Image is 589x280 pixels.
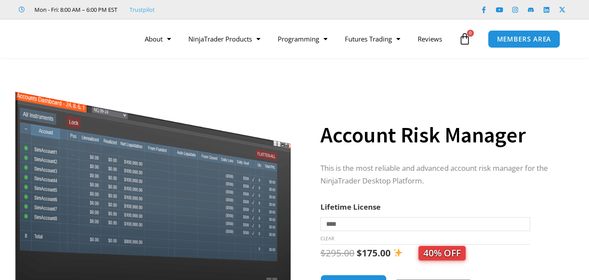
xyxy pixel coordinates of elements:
a: Clear options [320,235,334,242]
p: This is the most reliable and advanced account risk manager for the NinjaTrader Desktop Platform. [320,162,567,187]
span: Mon - Fri: 8:00 AM – 6:00 PM EST [32,4,117,15]
a: MEMBERS AREA [488,30,561,48]
a: Programming [269,29,336,49]
a: Reviews [409,29,451,49]
bdi: 295.00 [320,247,354,259]
bdi: 175.00 [357,247,391,259]
span: MEMBERS AREA [497,36,552,42]
a: NinjaTrader Products [180,29,269,49]
a: About [136,29,180,49]
label: Lifetime License [320,202,381,212]
nav: Menu [136,29,456,49]
h1: Account Risk Manager [320,120,567,150]
a: Trustpilot [129,4,155,15]
iframe: Secure payment input frame [394,273,473,274]
span: 0 [467,30,474,37]
img: LogoAI | Affordable Indicators – NinjaTrader [24,23,118,55]
a: Futures Trading [336,29,409,49]
img: ✨ [393,248,402,257]
span: $ [357,247,362,259]
span: $ [320,247,326,259]
span: 40% OFF [419,246,466,260]
a: 0 [446,26,484,52]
